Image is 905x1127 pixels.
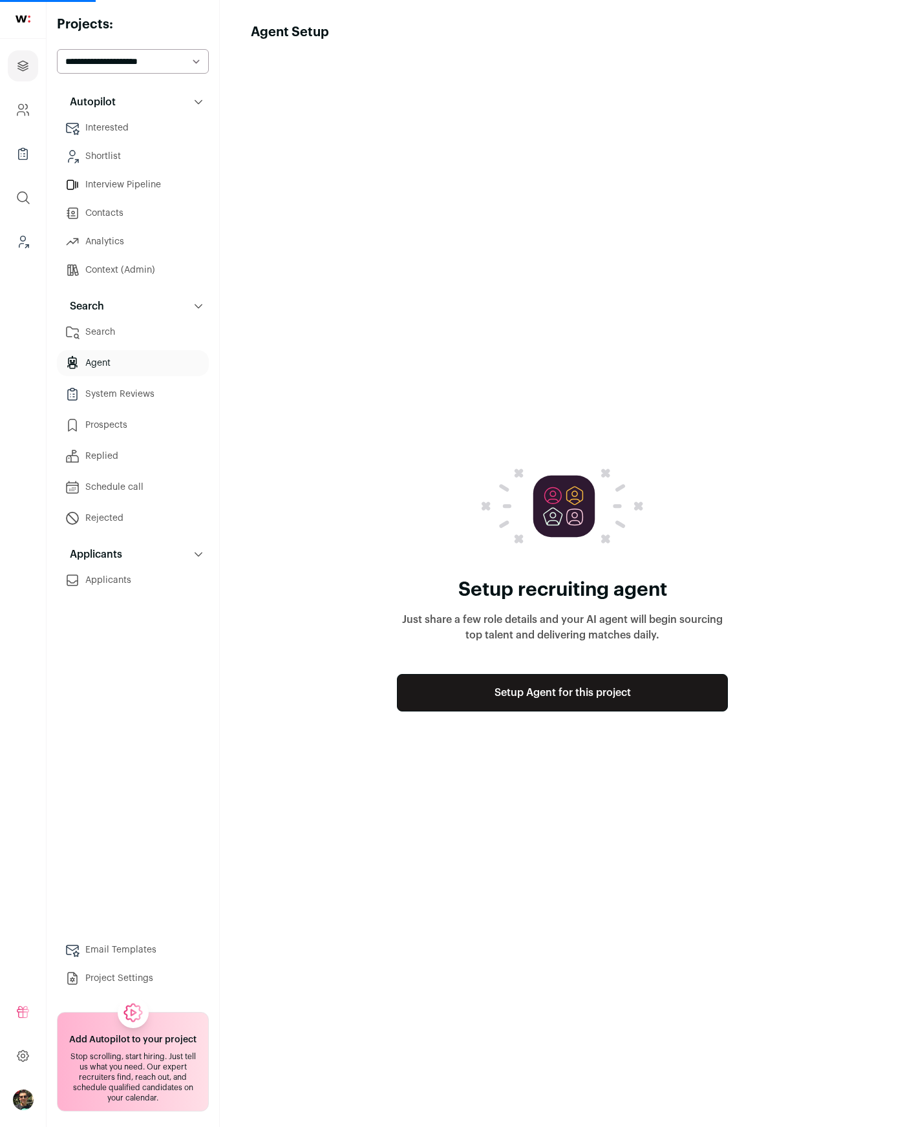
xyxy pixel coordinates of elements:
[57,143,209,169] a: Shortlist
[65,1051,200,1103] div: Stop scrolling, start hiring. Just tell us what you need. Our expert recruiters find, reach out, ...
[57,89,209,115] button: Autopilot
[57,229,209,255] a: Analytics
[8,138,38,169] a: Company Lists
[8,50,38,81] a: Projects
[62,547,122,562] p: Applicants
[57,115,209,141] a: Interested
[57,172,209,198] a: Interview Pipeline
[57,350,209,376] a: Agent
[57,443,209,469] a: Replied
[57,505,209,531] a: Rejected
[13,1090,34,1110] img: 8429747-medium_jpg
[397,674,728,711] a: Setup Agent for this project
[57,319,209,345] a: Search
[57,567,209,593] a: Applicants
[69,1033,197,1046] h2: Add Autopilot to your project
[57,937,209,963] a: Email Templates
[57,412,209,438] a: Prospects
[57,474,209,500] a: Schedule call
[57,16,209,34] h2: Projects:
[57,200,209,226] a: Contacts
[57,965,209,991] a: Project Settings
[62,94,116,110] p: Autopilot
[397,578,728,602] h1: Setup recruiting agent
[57,381,209,407] a: System Reviews
[57,542,209,567] button: Applicants
[8,226,38,257] a: Leads (Backoffice)
[57,1012,209,1111] a: Add Autopilot to your project Stop scrolling, start hiring. Just tell us what you need. Our exper...
[57,257,209,283] a: Context (Admin)
[8,94,38,125] a: Company and ATS Settings
[16,16,30,23] img: wellfound-shorthand-0d5821cbd27db2630d0214b213865d53afaa358527fdda9d0ea32b1df1b89c2c.svg
[62,299,104,314] p: Search
[251,23,329,41] h1: Agent Setup
[397,612,728,643] p: Just share a few role details and your AI agent will begin sourcing top talent and delivering mat...
[13,1090,34,1110] button: Open dropdown
[57,293,209,319] button: Search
